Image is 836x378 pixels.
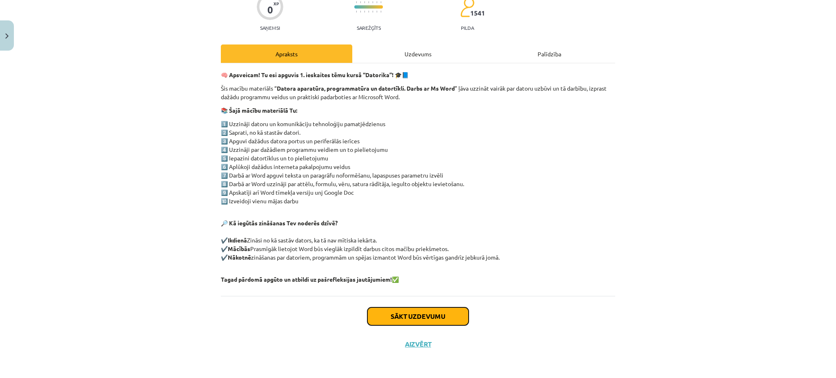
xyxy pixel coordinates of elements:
[267,4,273,16] div: 0
[372,1,373,3] img: icon-short-line-57e1e144782c952c97e751825c79c345078a6d821885a25fce030b3d8c18986b.svg
[221,71,409,78] strong: 🧠 Apsveicam! Tu esi apguvis 1. ieskaites tēmu kursā “Datorika”! 🎓📘
[228,253,251,261] strong: Nākotnē
[360,1,361,3] img: icon-short-line-57e1e144782c952c97e751825c79c345078a6d821885a25fce030b3d8c18986b.svg
[221,44,352,63] div: Apraksts
[367,307,469,325] button: Sākt uzdevumu
[461,25,474,31] p: pilda
[356,1,357,3] img: icon-short-line-57e1e144782c952c97e751825c79c345078a6d821885a25fce030b3d8c18986b.svg
[352,44,484,63] div: Uzdevums
[484,44,615,63] div: Palīdzība
[221,276,392,283] strong: Tagad pārdomā apgūto un atbildi uz pašrefleksijas jautājumiem!
[368,1,369,3] img: icon-short-line-57e1e144782c952c97e751825c79c345078a6d821885a25fce030b3d8c18986b.svg
[221,210,615,270] p: ✔️ Zināsi no kā sastāv dators, ka tā nav mītiska iekārta. ✔️ Prasmīgāk lietojot Word būs vieglāk ...
[5,33,9,39] img: icon-close-lesson-0947bae3869378f0d4975bcd49f059093ad1ed9edebbc8119c70593378902aed.svg
[376,1,377,3] img: icon-short-line-57e1e144782c952c97e751825c79c345078a6d821885a25fce030b3d8c18986b.svg
[257,25,283,31] p: Saņemsi
[228,236,247,244] strong: Ikdienā
[364,1,365,3] img: icon-short-line-57e1e144782c952c97e751825c79c345078a6d821885a25fce030b3d8c18986b.svg
[402,340,434,348] button: Aizvērt
[372,11,373,13] img: icon-short-line-57e1e144782c952c97e751825c79c345078a6d821885a25fce030b3d8c18986b.svg
[356,11,357,13] img: icon-short-line-57e1e144782c952c97e751825c79c345078a6d821885a25fce030b3d8c18986b.svg
[273,1,279,6] span: XP
[221,219,338,227] strong: 🔎 Kā iegūtās zināšanas Tev noderēs dzīvē?
[357,25,381,31] p: Sarežģīts
[221,84,615,101] p: Šis macību materiāls “ ” ļāva uzzināt vairāk par datoru uzbūvi un tā darbību, izprast dažādu prog...
[470,9,485,17] span: 1541
[221,107,297,114] strong: 📚 Šajā mācību materiālā Tu:
[221,275,615,284] p: ✅
[228,245,250,252] strong: Mācībās
[368,11,369,13] img: icon-short-line-57e1e144782c952c97e751825c79c345078a6d821885a25fce030b3d8c18986b.svg
[277,84,455,92] strong: Datora aparatūra, programmatūra un datortīkli. Darbs ar Ms Word
[221,120,615,205] p: 1️⃣ Uzzināji datoru un komunikāciju tehnoloģiju pamatjēdzienus 2️⃣ Saprati, no kā stastāv datori....
[360,11,361,13] img: icon-short-line-57e1e144782c952c97e751825c79c345078a6d821885a25fce030b3d8c18986b.svg
[364,11,365,13] img: icon-short-line-57e1e144782c952c97e751825c79c345078a6d821885a25fce030b3d8c18986b.svg
[376,11,377,13] img: icon-short-line-57e1e144782c952c97e751825c79c345078a6d821885a25fce030b3d8c18986b.svg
